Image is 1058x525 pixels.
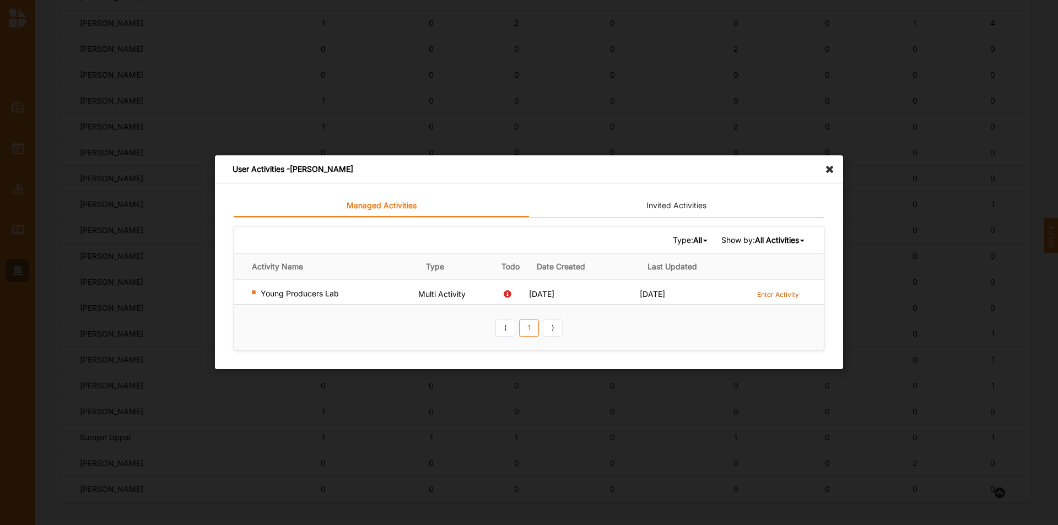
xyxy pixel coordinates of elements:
[495,320,515,337] a: Previous item
[529,195,824,217] a: Invited Activities
[234,254,418,280] th: Activity Name
[693,235,702,245] b: All
[543,320,563,337] a: Next item
[494,318,565,337] div: Pagination Navigation
[418,254,492,280] th: Type
[640,289,665,299] span: [DATE]
[673,235,709,245] span: Type:
[757,290,799,299] label: Enter Activity
[418,289,466,299] span: Multi Activity
[492,254,529,280] th: Todo
[519,320,539,337] a: 1
[529,289,554,299] span: [DATE]
[755,235,799,245] b: All Activities
[640,254,751,280] th: Last Updated
[757,289,799,299] a: Enter Activity
[252,289,414,299] div: Young Producers Lab
[215,155,843,183] div: User Activities - [PERSON_NAME]
[721,235,806,245] span: Show by:
[529,254,640,280] th: Date Created
[234,195,529,217] a: Managed Activities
